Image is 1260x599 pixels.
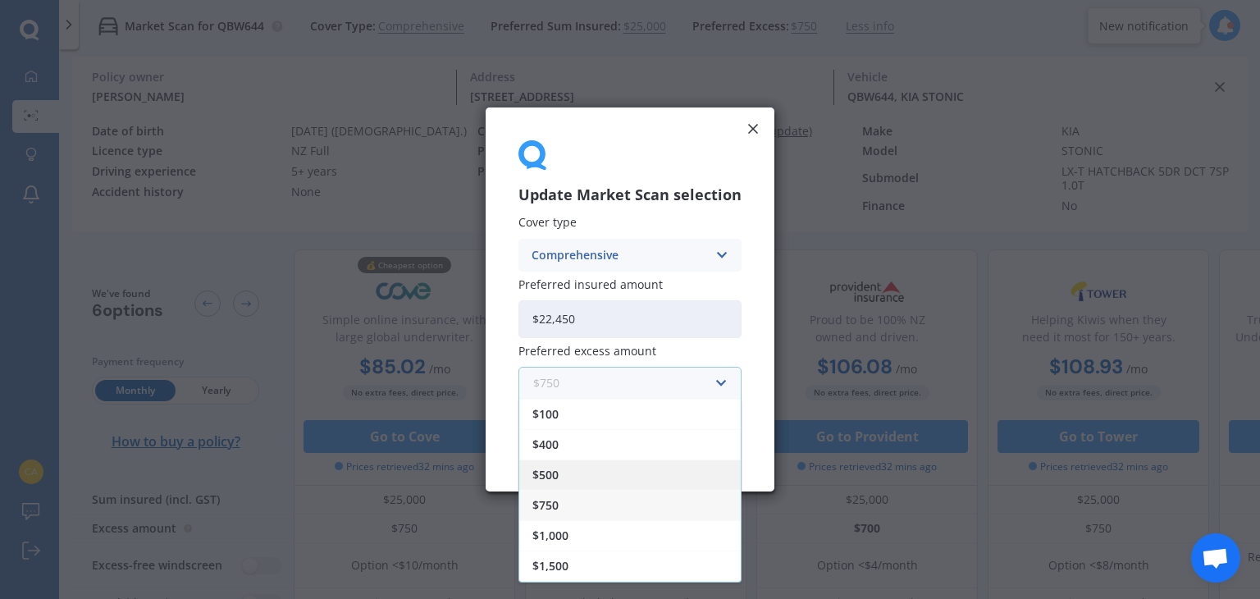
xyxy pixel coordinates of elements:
[532,246,707,264] div: Comprehensive
[532,439,559,450] span: $400
[1191,533,1240,583] div: Open chat
[532,469,559,481] span: $500
[532,500,559,511] span: $750
[518,343,656,359] span: Preferred excess amount
[518,300,742,338] input: Enter amount
[532,560,568,572] span: $1,500
[518,185,742,204] h3: Update Market Scan selection
[518,215,577,231] span: Cover type
[518,277,663,292] span: Preferred insured amount
[532,409,559,420] span: $100
[532,530,568,542] span: $1,000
